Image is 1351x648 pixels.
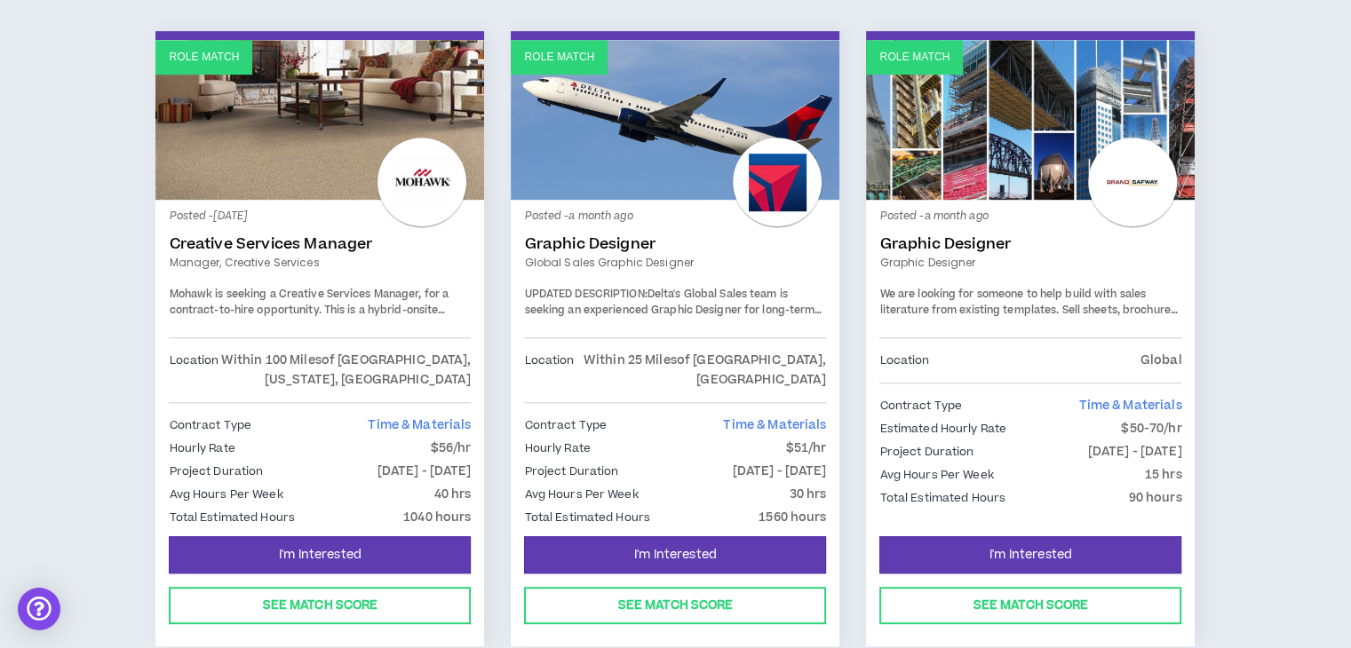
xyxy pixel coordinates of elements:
[1121,419,1181,439] p: $50-70/hr
[1140,351,1182,370] p: Global
[169,536,471,573] button: I'm Interested
[879,235,1181,253] a: Graphic Designer
[511,40,839,200] a: Role Match
[866,40,1195,200] a: Role Match
[377,462,472,481] p: [DATE] - [DATE]
[733,462,827,481] p: [DATE] - [DATE]
[723,416,826,434] span: Time & Materials
[169,49,239,66] p: Role Match
[879,536,1181,573] button: I'm Interested
[169,255,471,271] a: Manager, Creative Services
[786,439,827,458] p: $51/hr
[879,255,1181,271] a: Graphic Designer
[169,287,452,349] span: Mohawk is seeking a Creative Services Manager, for a contract-to-hire opportunity. This is a hybr...
[1088,442,1182,462] p: [DATE] - [DATE]
[155,40,484,200] a: Role Match
[879,419,1006,439] p: Estimated Hourly Rate
[524,439,590,458] p: Hourly Rate
[634,547,717,564] span: I'm Interested
[879,587,1181,624] button: See Match Score
[524,49,594,66] p: Role Match
[574,351,826,390] p: Within 25 Miles of [GEOGRAPHIC_DATA], [GEOGRAPHIC_DATA]
[879,209,1181,225] p: Posted - a month ago
[18,588,60,630] div: Open Intercom Messenger
[1078,397,1181,415] span: Time & Materials
[524,462,618,481] p: Project Duration
[524,255,826,271] a: Global Sales Graphic Designer
[368,416,471,434] span: Time & Materials
[524,508,650,527] p: Total Estimated Hours
[169,235,471,253] a: Creative Services Manager
[169,508,295,527] p: Total Estimated Hours
[879,351,929,370] p: Location
[1145,465,1182,485] p: 15 hrs
[169,587,471,624] button: See Match Score
[524,209,826,225] p: Posted - a month ago
[524,415,607,435] p: Contract Type
[524,351,574,390] p: Location
[879,396,962,415] p: Contract Type
[524,485,638,504] p: Avg Hours Per Week
[434,485,472,504] p: 40 hrs
[219,351,471,390] p: Within 100 Miles of [GEOGRAPHIC_DATA], [US_STATE], [GEOGRAPHIC_DATA]
[169,209,471,225] p: Posted - [DATE]
[790,485,827,504] p: 30 hrs
[431,439,472,458] p: $56/hr
[169,485,282,504] p: Avg Hours Per Week
[524,287,647,302] strong: UPDATED DESCRIPTION:
[879,442,974,462] p: Project Duration
[169,439,234,458] p: Hourly Rate
[879,465,993,485] p: Avg Hours Per Week
[403,508,471,527] p: 1040 hours
[169,462,263,481] p: Project Duration
[1128,488,1181,508] p: 90 hours
[879,488,1005,508] p: Total Estimated Hours
[524,287,824,380] span: Delta's Global Sales team is seeking an experienced Graphic Designer for long-term contract suppo...
[759,508,826,527] p: 1560 hours
[524,235,826,253] a: Graphic Designer
[879,49,950,66] p: Role Match
[169,351,219,390] p: Location
[524,536,826,573] button: I'm Interested
[989,547,1072,564] span: I'm Interested
[524,587,826,624] button: See Match Score
[279,547,362,564] span: I'm Interested
[879,287,1180,349] span: We are looking for someone to help build with sales literature from existing templates. Sell shee...
[169,415,251,435] p: Contract Type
